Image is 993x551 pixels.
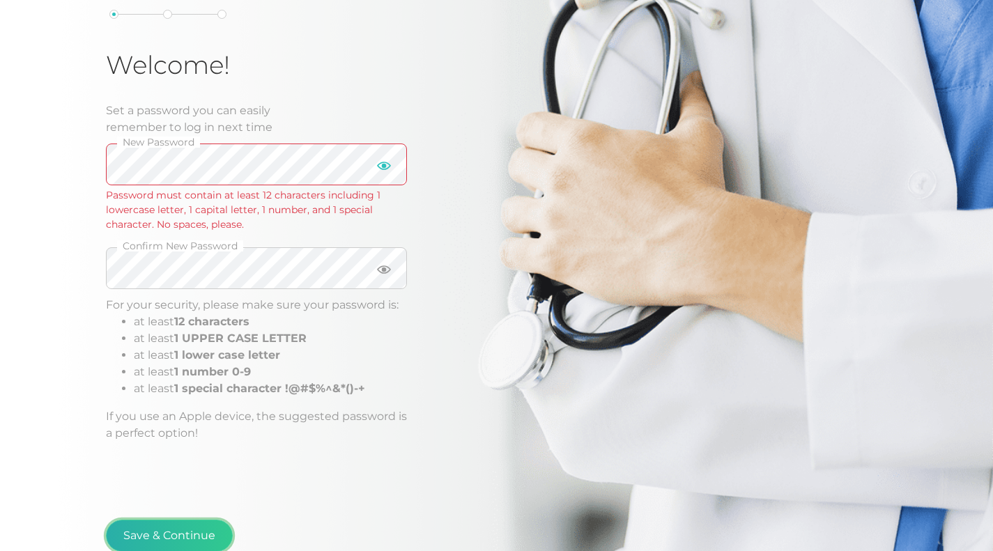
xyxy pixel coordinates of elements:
[174,348,280,362] b: 1 lower case letter
[174,382,365,395] b: 1 special character !@#$%^&*()-+
[134,313,407,330] li: at least
[174,332,307,345] b: 1 UPPER CASE LETTER
[106,49,407,80] h1: Welcome!
[106,102,407,136] div: Set a password you can easily remember to log in next time
[134,330,407,347] li: at least
[106,297,407,442] div: For your security, please make sure your password is: If you use an Apple device, the suggested p...
[134,364,407,380] li: at least
[134,380,407,397] li: at least
[174,365,251,378] b: 1 number 0-9
[174,315,249,328] b: 12 characters
[134,347,407,364] li: at least
[106,188,407,232] div: Password must contain at least 12 characters including 1 lowercase letter, 1 capital letter, 1 nu...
